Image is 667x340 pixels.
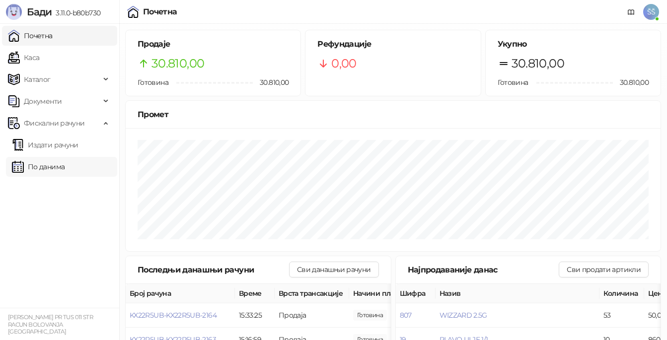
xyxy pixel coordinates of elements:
[8,48,39,68] a: Каса
[235,284,275,303] th: Време
[138,78,168,87] span: Готовина
[400,311,412,320] button: 807
[275,284,349,303] th: Врста трансакције
[353,310,387,321] span: 10.000,00
[599,303,644,328] td: 53
[8,314,93,335] small: [PERSON_NAME] PR TUS 011 STR RACUN BOLOVANJA [GEOGRAPHIC_DATA]
[27,6,52,18] span: Бади
[126,284,235,303] th: Број рачуна
[498,78,528,87] span: Готовина
[331,54,356,73] span: 0,00
[440,311,487,320] button: WIZZARD 2.5G
[130,311,217,320] button: KX22R5UB-KX22R5UB-2164
[349,284,448,303] th: Начини плаћања
[623,4,639,20] a: Документација
[253,77,289,88] span: 30.810,00
[6,4,22,20] img: Logo
[138,264,289,276] div: Последњи данашњи рачуни
[396,284,436,303] th: Шифра
[498,38,649,50] h5: Укупно
[613,77,649,88] span: 30.810,00
[24,113,84,133] span: Фискални рачуни
[8,26,53,46] a: Почетна
[24,69,51,89] span: Каталог
[138,38,289,50] h5: Продаје
[24,91,62,111] span: Документи
[599,284,644,303] th: Количина
[12,157,65,177] a: По данима
[138,108,649,121] div: Промет
[643,4,659,20] span: ŠŠ
[436,284,599,303] th: Назив
[235,303,275,328] td: 15:33:25
[151,54,204,73] span: 30.810,00
[289,262,378,277] button: Сви данашњи рачуни
[512,54,564,73] span: 30.810,00
[12,135,78,155] a: Издати рачуни
[408,264,559,276] div: Најпродаваније данас
[52,8,100,17] span: 3.11.0-b80b730
[317,38,468,50] h5: Рефундације
[143,8,177,16] div: Почетна
[559,262,649,277] button: Сви продати артикли
[275,303,349,328] td: Продаја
